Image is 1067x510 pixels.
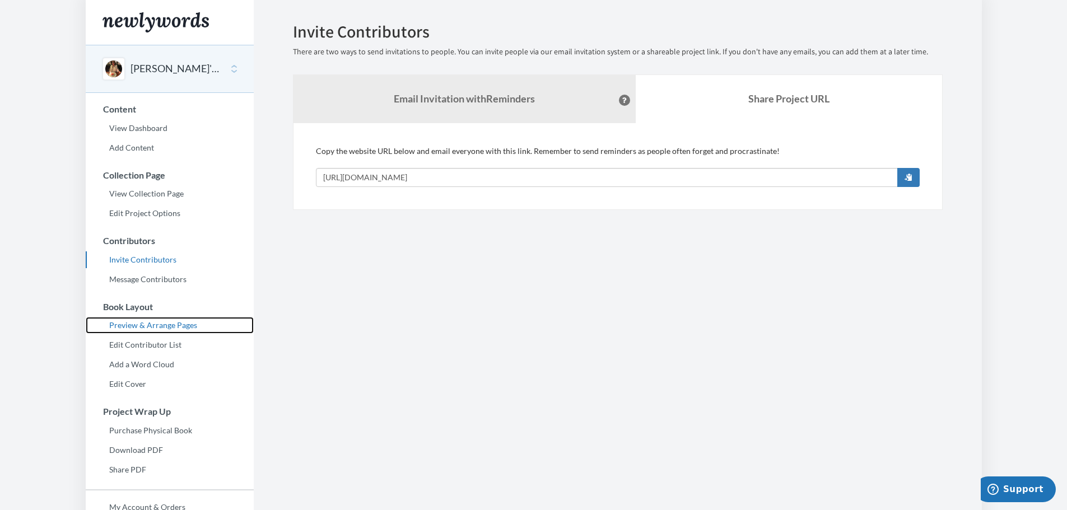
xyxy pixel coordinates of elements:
[86,442,254,458] a: Download PDF
[86,461,254,478] a: Share PDF
[293,22,943,41] h2: Invite Contributors
[86,251,254,268] a: Invite Contributors
[86,236,254,246] h3: Contributors
[86,104,254,114] h3: Content
[86,139,254,156] a: Add Content
[86,336,254,353] a: Edit Contributor List
[86,376,254,392] a: Edit Cover
[394,92,535,105] strong: Email Invitation with Reminders
[981,476,1056,504] iframe: Opens a widget where you can chat to one of our agents
[86,302,254,312] h3: Book Layout
[293,46,943,58] p: There are two ways to send invitations to people. You can invite people via our email invitation ...
[86,170,254,180] h3: Collection Page
[86,185,254,202] a: View Collection Page
[748,92,830,105] b: Share Project URL
[102,12,209,32] img: Newlywords logo
[86,120,254,137] a: View Dashboard
[86,271,254,288] a: Message Contributors
[86,205,254,222] a: Edit Project Options
[86,406,254,417] h3: Project Wrap Up
[86,317,254,334] a: Preview & Arrange Pages
[316,146,920,187] div: Copy the website URL below and email everyone with this link. Remember to send reminders as peopl...
[86,356,254,373] a: Add a Word Cloud
[131,62,221,76] button: [PERSON_NAME]'s Retirement
[86,422,254,439] a: Purchase Physical Book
